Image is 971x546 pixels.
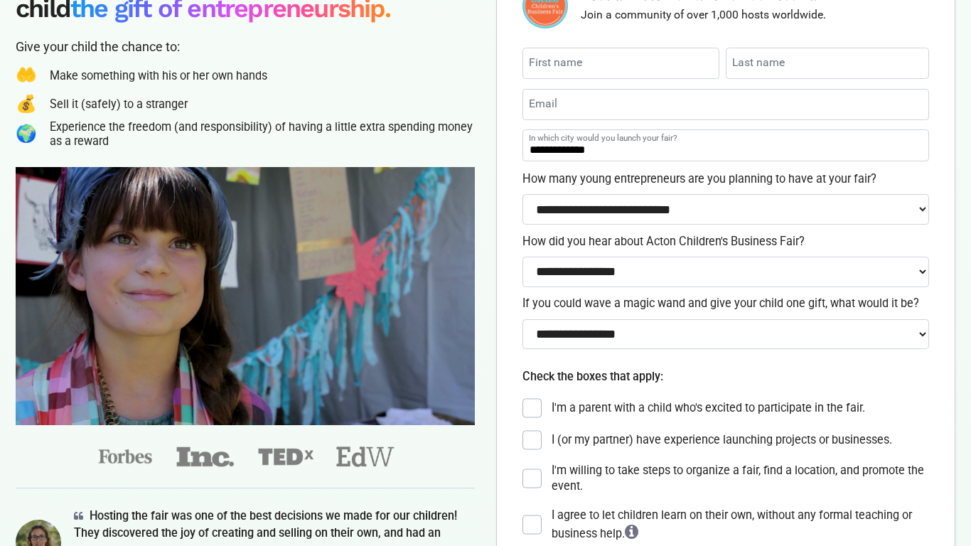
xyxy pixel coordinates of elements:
label: I (or my partner) have experience launching projects or businesses. [552,432,892,449]
label: I'm willing to take steps to organize a fair, find a location, and promote the event. [552,463,930,495]
label: If you could wave a magic wand and give your child one gift, what would it be? [522,295,929,312]
span: 🤲 [16,63,37,88]
span: 💰 [16,92,37,117]
img: educationweek-b44e3a78a0cc50812acddf996c80439c68a45cffb8f3ee3cd50a8b6969dbcca9.png [336,446,395,467]
div: Experience the freedom (and responsibility) of having a little extra spending money as a reward [50,120,475,148]
div: I agree to let children learn on their own, without any formal teaching or business help. [552,508,930,542]
div: Sell it (safely) to a stranger [50,97,188,111]
span: 🌍 [16,122,37,147]
p: Join a community of over 1,000 hosts worldwide. [581,6,826,23]
label: I'm a parent with a child who's excited to participate in the fair. [552,400,865,417]
p: Check the boxes that apply: [522,368,929,385]
label: How did you hear about Acton Children's Business Fair? [522,233,929,250]
div: Make something with his or her own hands [50,69,267,82]
div: Give your child the chance to: [16,37,475,56]
img: inc-ff44fbf6c2e08814d02e9de779f5dfa52292b9cd745a9c9ba490939733b0a811.png [176,445,235,469]
label: How many young entrepreneurs are you planning to have at your fair? [522,171,929,188]
img: forbes-fa5d64866bcb1cab5e5385ee4197b3af65bd4ce70a33c46b7494fa0b80b137fa.png [96,444,155,469]
img: tedx-13a865a45376fdabb197df72506254416b52198507f0d7e8a0b1bf7ecf255dd6.png [256,445,315,469]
